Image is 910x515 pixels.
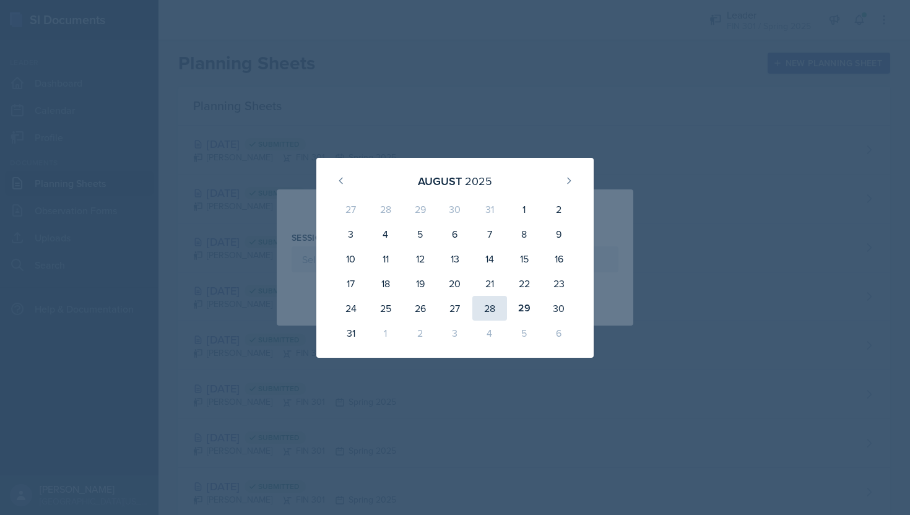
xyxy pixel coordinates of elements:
div: 12 [403,246,438,271]
div: 2025 [465,173,492,189]
div: 17 [334,271,368,296]
div: 3 [438,321,472,345]
div: 3 [334,222,368,246]
div: 11 [368,246,403,271]
div: 1 [507,197,542,222]
div: 24 [334,296,368,321]
div: 22 [507,271,542,296]
div: 20 [438,271,472,296]
div: 6 [438,222,472,246]
div: 6 [542,321,576,345]
div: 28 [472,296,507,321]
div: 4 [368,222,403,246]
div: 16 [542,246,576,271]
div: 13 [438,246,472,271]
div: 2 [542,197,576,222]
div: 10 [334,246,368,271]
div: August [418,173,462,189]
div: 29 [507,296,542,321]
div: 31 [334,321,368,345]
div: 14 [472,246,507,271]
div: 5 [403,222,438,246]
div: 18 [368,271,403,296]
div: 2 [403,321,438,345]
div: 27 [334,197,368,222]
div: 7 [472,222,507,246]
div: 15 [507,246,542,271]
div: 29 [403,197,438,222]
div: 30 [542,296,576,321]
div: 4 [472,321,507,345]
div: 26 [403,296,438,321]
div: 9 [542,222,576,246]
div: 25 [368,296,403,321]
div: 1 [368,321,403,345]
div: 23 [542,271,576,296]
div: 5 [507,321,542,345]
div: 31 [472,197,507,222]
div: 30 [438,197,472,222]
div: 27 [438,296,472,321]
div: 19 [403,271,438,296]
div: 8 [507,222,542,246]
div: 28 [368,197,403,222]
div: 21 [472,271,507,296]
